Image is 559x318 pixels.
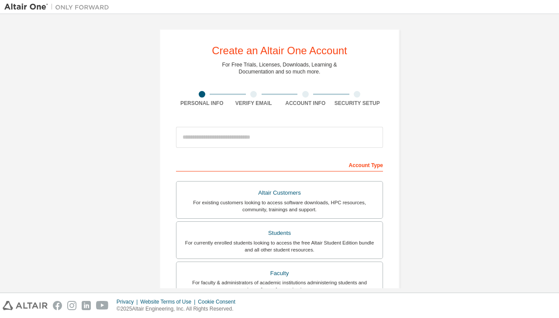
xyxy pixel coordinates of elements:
img: instagram.svg [67,301,76,310]
img: youtube.svg [96,301,109,310]
div: For existing customers looking to access software downloads, HPC resources, community, trainings ... [182,199,377,213]
div: For faculty & administrators of academic institutions administering students and accessing softwa... [182,279,377,293]
img: altair_logo.svg [3,301,48,310]
div: Altair Customers [182,187,377,199]
div: Students [182,227,377,239]
div: For currently enrolled students looking to access the free Altair Student Edition bundle and all ... [182,239,377,253]
div: Account Info [279,100,331,107]
div: Cookie Consent [198,298,240,305]
img: linkedin.svg [82,301,91,310]
div: Faculty [182,267,377,280]
img: Altair One [4,3,114,11]
div: Security Setup [331,100,383,107]
p: © 2025 Altair Engineering, Inc. All Rights Reserved. [117,305,241,313]
div: Personal Info [176,100,228,107]
div: Verify Email [228,100,280,107]
img: facebook.svg [53,301,62,310]
div: For Free Trials, Licenses, Downloads, Learning & Documentation and so much more. [222,61,337,75]
div: Account Type [176,157,383,171]
div: Website Terms of Use [140,298,198,305]
div: Create an Altair One Account [212,45,347,56]
div: Privacy [117,298,140,305]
